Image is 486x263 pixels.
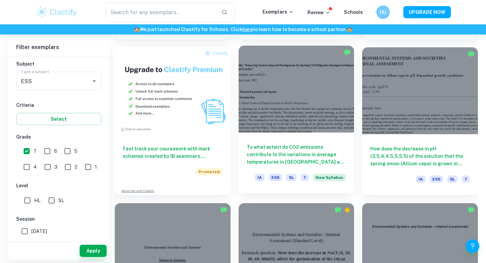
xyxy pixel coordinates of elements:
span: 7 [462,175,470,183]
span: 2 [75,163,77,171]
span: 4 [33,163,37,171]
h6: Filter exemplars [8,38,109,57]
button: Help and Feedback [466,239,479,253]
span: HL [34,197,40,204]
span: 🏫 [134,27,140,32]
img: Marked [468,207,475,213]
h6: Fast track your coursework with mark schemes created by IB examiners. Upgrade now [123,145,222,160]
img: Marked [220,207,227,213]
p: Review [307,9,330,16]
a: Schools [344,9,363,15]
h6: Criteria [16,101,101,109]
h6: HU [379,8,387,16]
button: HU [376,5,390,19]
div: Premium [344,207,351,213]
span: ESS [269,174,282,181]
span: [DATE] [31,228,47,235]
span: 6 [54,147,57,155]
span: New Syllabus [313,174,346,181]
button: UPGRADE NOW [403,6,451,18]
h6: We just launched Clastify for Schools. Click to learn how to become a school partner. [1,26,485,33]
h6: Session [16,215,101,223]
img: Marked [344,49,351,56]
img: Clastify logo [35,5,78,19]
span: SL [447,175,458,183]
span: Promoted [196,168,222,175]
span: 3 [54,163,57,171]
h6: To what extent do CO2 emissions contribute to the variations in average temperatures in [GEOGRAPH... [247,143,346,166]
input: Search for any exemplars... [106,3,216,22]
div: Starting from the May 2026 session, the ESS IA requirements have changed. We created this exempla... [313,174,346,185]
img: Thumbnail [115,47,231,134]
a: How does the decrease in pH (3.5,4,4.5,5,5.5) of the solution that the spring onion (Allium cepa)... [362,47,478,195]
a: here [242,27,253,32]
button: Open [89,76,99,86]
span: IA [255,174,265,181]
h6: How does the decrease in pH (3.5,4,4.5,5,5.5) of the solution that the spring onion (Allium cepa)... [370,145,470,167]
span: SL [58,197,64,204]
p: Exemplars [263,8,294,16]
span: 7 [301,174,309,181]
button: Select [16,113,101,125]
span: IA [416,175,426,183]
button: Apply [80,245,107,257]
h6: Level [16,182,101,189]
span: 5 [74,147,77,155]
span: SL [286,174,297,181]
h6: Grade [16,133,101,141]
span: 1 [95,163,97,171]
a: To what extent do CO2 emissions contribute to the variations in average temperatures in [GEOGRAPH... [239,47,354,195]
a: Advertise with Clastify [122,189,154,193]
span: 7 [33,147,36,155]
span: 🏫 [347,27,352,32]
img: Marked [468,51,475,57]
span: ESS [430,175,443,183]
img: Marked [334,207,341,213]
h6: Subject [16,60,101,68]
label: Type a subject [21,69,49,74]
